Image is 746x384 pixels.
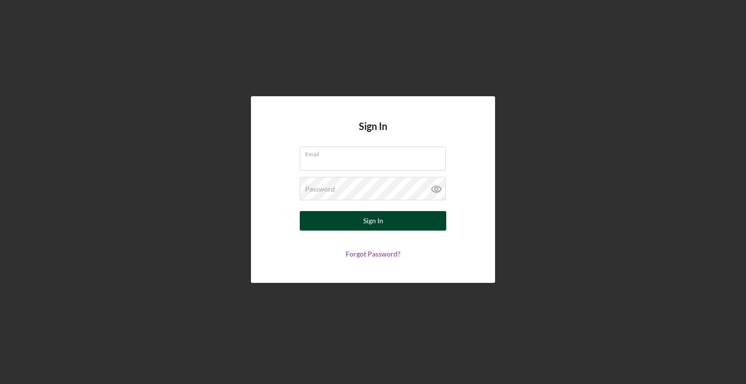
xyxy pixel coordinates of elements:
[305,147,446,158] label: Email
[300,211,446,231] button: Sign In
[305,185,335,193] label: Password
[363,211,383,231] div: Sign In
[346,250,400,258] a: Forgot Password?
[359,121,387,147] h4: Sign In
